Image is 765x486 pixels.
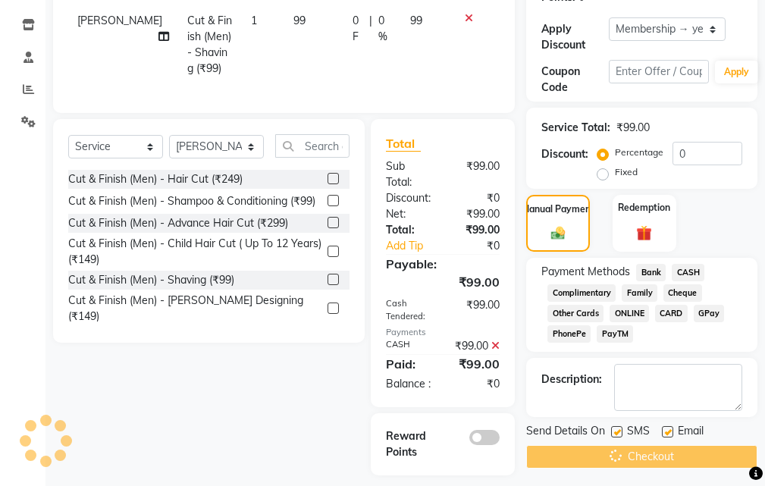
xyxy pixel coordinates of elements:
span: Payment Methods [541,264,630,280]
div: ₹99.00 [443,355,511,373]
div: Service Total: [541,120,610,136]
div: ₹0 [443,376,511,392]
div: ₹99.00 [443,222,511,238]
div: CASH [375,338,443,354]
span: GPay [694,305,725,322]
span: 99 [293,14,306,27]
div: Coupon Code [541,64,608,96]
span: Cheque [663,284,702,302]
div: Cash Tendered: [375,297,443,323]
span: Total [386,136,421,152]
span: SMS [627,423,650,442]
div: ₹99.00 [443,206,511,222]
div: Discount: [375,190,443,206]
div: Cut & Finish (Men) - Child Hair Cut ( Up To 12 Years) (₹149) [68,236,321,268]
span: 0 % [378,13,392,45]
div: ₹99.00 [616,120,650,136]
div: ₹99.00 [375,273,511,291]
span: 1 [251,14,257,27]
label: Fixed [615,165,638,179]
span: Other Cards [547,305,604,322]
div: Apply Discount [541,21,608,53]
div: Balance : [375,376,443,392]
div: Net: [375,206,443,222]
div: Total: [375,222,443,238]
label: Manual Payment [522,202,594,216]
span: CARD [655,305,688,322]
div: Cut & Finish (Men) - Hair Cut (₹249) [68,171,243,187]
span: CASH [672,264,704,281]
div: ₹0 [443,190,511,206]
span: 99 [410,14,422,27]
span: 0 F [353,13,364,45]
span: PayTM [597,325,633,343]
div: Cut & Finish (Men) - Advance Hair Cut (₹299) [68,215,288,231]
div: Payable: [375,255,511,273]
div: ₹0 [454,238,511,254]
div: Description: [541,372,602,387]
div: Discount: [541,146,588,162]
span: Family [622,284,657,302]
div: ₹99.00 [443,297,511,323]
span: PhonePe [547,325,591,343]
span: | [369,13,372,45]
input: Search or Scan [275,134,350,158]
span: [PERSON_NAME] [77,14,162,27]
label: Percentage [615,146,663,159]
div: ₹99.00 [443,338,511,354]
div: Cut & Finish (Men) - Shaving (₹99) [68,272,234,288]
div: ₹99.00 [443,158,511,190]
img: _gift.svg [632,224,657,243]
span: Send Details On [526,423,605,442]
span: Cut & Finish (Men) - Shaving (₹99) [187,14,232,75]
label: Redemption [618,201,670,215]
div: Payments [386,326,500,339]
span: Complimentary [547,284,616,302]
img: _cash.svg [547,225,569,241]
span: Bank [636,264,666,281]
div: Paid: [375,355,443,373]
div: Reward Points [375,428,443,460]
div: Cut & Finish (Men) - [PERSON_NAME] Designing (₹149) [68,293,321,325]
span: Email [678,423,704,442]
button: Apply [715,61,758,83]
span: ONLINE [610,305,649,322]
div: Sub Total: [375,158,443,190]
a: Add Tip [375,238,454,254]
input: Enter Offer / Coupon Code [609,60,709,83]
div: Cut & Finish (Men) - Shampoo & Conditioning (₹99) [68,193,315,209]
